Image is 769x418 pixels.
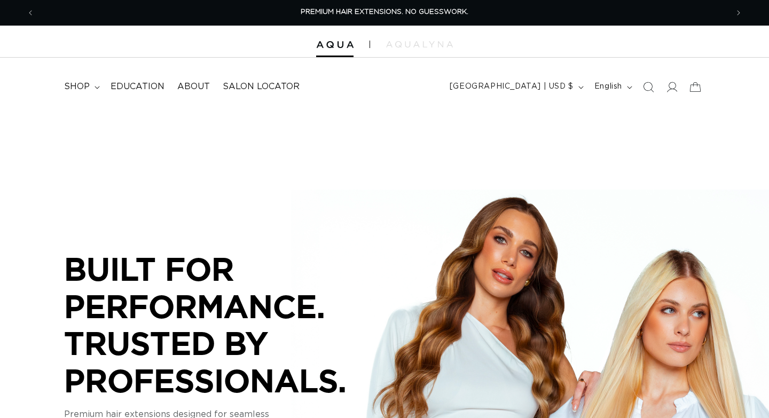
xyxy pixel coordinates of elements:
[727,3,750,23] button: Next announcement
[64,81,90,92] span: shop
[19,3,42,23] button: Previous announcement
[316,41,354,49] img: Aqua Hair Extensions
[104,75,171,99] a: Education
[386,41,453,48] img: aqualyna.com
[58,75,104,99] summary: shop
[637,75,660,99] summary: Search
[111,81,164,92] span: Education
[223,81,300,92] span: Salon Locator
[588,77,637,97] button: English
[450,81,574,92] span: [GEOGRAPHIC_DATA] | USD $
[171,75,216,99] a: About
[177,81,210,92] span: About
[301,9,468,15] span: PREMIUM HAIR EXTENSIONS. NO GUESSWORK.
[216,75,306,99] a: Salon Locator
[443,77,588,97] button: [GEOGRAPHIC_DATA] | USD $
[594,81,622,92] span: English
[64,250,384,399] p: BUILT FOR PERFORMANCE. TRUSTED BY PROFESSIONALS.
